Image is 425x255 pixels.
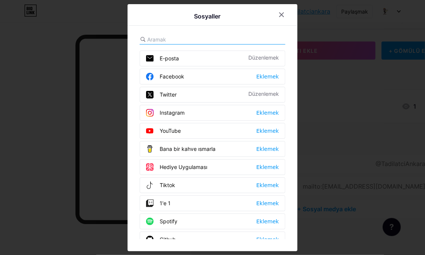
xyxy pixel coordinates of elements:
[160,146,216,152] font: Bana bir kahve ısmarla
[256,74,279,80] font: Eklemek
[160,91,177,98] font: Twitter
[160,236,176,243] font: Github
[160,127,181,134] font: YouTube
[256,182,279,188] font: Eklemek
[256,164,279,170] font: Eklemek
[256,128,279,134] font: Eklemek
[160,164,207,170] font: Hediye Uygulaması
[160,55,179,61] font: E-posta
[160,73,184,80] font: Facebook
[160,182,175,188] font: Tiktok
[256,218,279,224] font: Eklemek
[256,110,279,116] font: Eklemek
[160,200,171,206] font: 1'e 1
[256,146,279,152] font: Eklemek
[160,109,185,116] font: Instagram
[248,91,279,97] font: Düzenlemek
[248,54,279,61] font: Düzenlemek
[256,200,279,206] font: Eklemek
[256,237,279,243] font: Eklemek
[160,218,177,224] font: Spotify
[147,35,231,43] input: Aramak
[194,12,220,20] font: Sosyaller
